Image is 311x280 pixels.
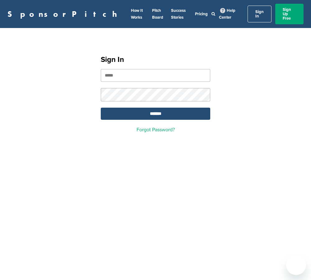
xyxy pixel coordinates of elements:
a: Help Center [219,7,235,21]
a: Success Stories [171,8,186,20]
a: Pitch Board [152,8,163,20]
a: Sign Up Free [275,4,304,24]
iframe: Button to launch messaging window [286,255,306,275]
a: SponsorPitch [7,10,121,18]
h1: Sign In [101,54,210,65]
a: Pricing [195,12,208,16]
a: How It Works [131,8,143,20]
a: Sign In [248,6,272,22]
a: Forgot Password? [137,127,175,133]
